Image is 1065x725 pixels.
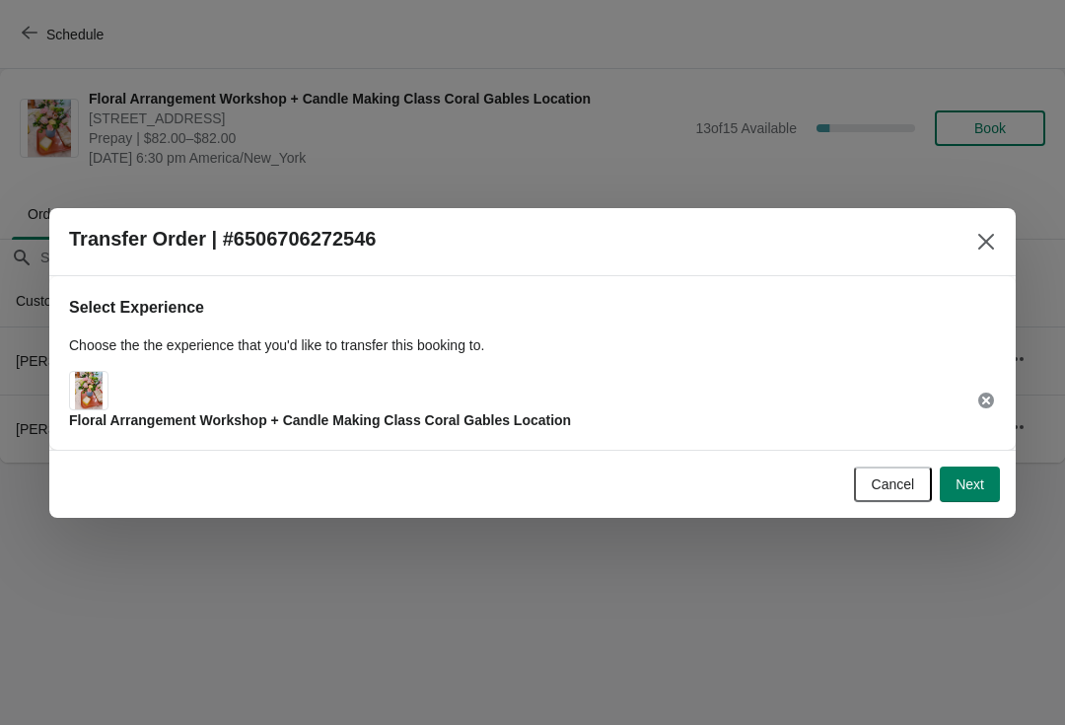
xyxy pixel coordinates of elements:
span: Next [956,476,984,492]
button: Close [968,224,1004,259]
h2: Select Experience [69,296,996,320]
button: Cancel [854,467,933,502]
h2: Transfer Order | #6506706272546 [69,228,376,251]
button: Next [940,467,1000,502]
span: Floral Arrangement Workshop + Candle Making Class Coral Gables Location [69,412,571,428]
img: Main Experience Image [75,372,104,409]
p: Choose the the experience that you'd like to transfer this booking to. [69,335,996,355]
span: Cancel [872,476,915,492]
